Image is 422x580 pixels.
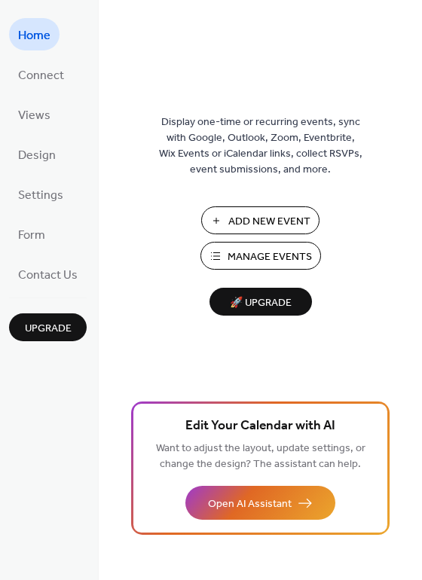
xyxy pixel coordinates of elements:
[18,144,56,167] span: Design
[185,486,335,520] button: Open AI Assistant
[9,138,65,170] a: Design
[18,64,64,87] span: Connect
[9,178,72,210] a: Settings
[18,184,63,207] span: Settings
[228,214,310,230] span: Add New Event
[185,416,335,437] span: Edit Your Calendar with AI
[156,438,365,475] span: Want to adjust the layout, update settings, or change the design? The assistant can help.
[159,114,362,178] span: Display one-time or recurring events, sync with Google, Outlook, Zoom, Eventbrite, Wix Events or ...
[201,206,320,234] button: Add New Event
[9,313,87,341] button: Upgrade
[9,98,60,130] a: Views
[9,18,60,50] a: Home
[18,104,50,127] span: Views
[208,496,292,512] span: Open AI Assistant
[9,218,54,250] a: Form
[9,258,87,290] a: Contact Us
[200,242,321,270] button: Manage Events
[18,24,50,47] span: Home
[209,288,312,316] button: 🚀 Upgrade
[18,224,45,247] span: Form
[18,264,78,287] span: Contact Us
[9,58,73,90] a: Connect
[228,249,312,265] span: Manage Events
[219,293,303,313] span: 🚀 Upgrade
[25,321,72,337] span: Upgrade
